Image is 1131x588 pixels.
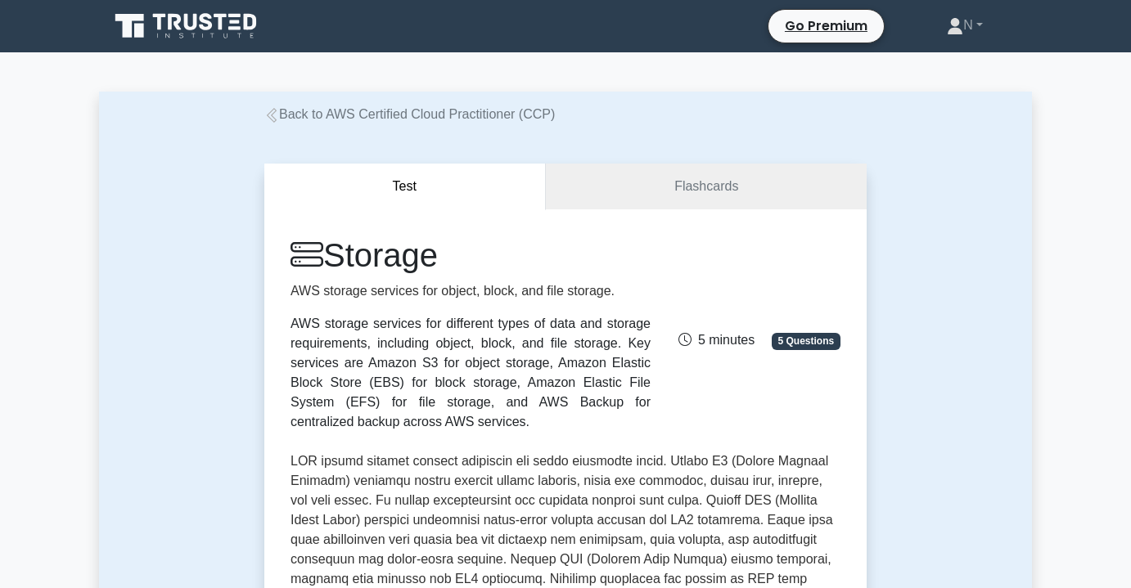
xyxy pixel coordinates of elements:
[291,236,651,275] h1: Storage
[291,281,651,301] p: AWS storage services for object, block, and file storage.
[678,333,755,347] span: 5 minutes
[772,333,840,349] span: 5 Questions
[264,164,546,210] button: Test
[908,9,1022,42] a: N
[291,314,651,432] div: AWS storage services for different types of data and storage requirements, including object, bloc...
[546,164,867,210] a: Flashcards
[264,107,555,121] a: Back to AWS Certified Cloud Practitioner (CCP)
[775,13,877,38] a: Go Premium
